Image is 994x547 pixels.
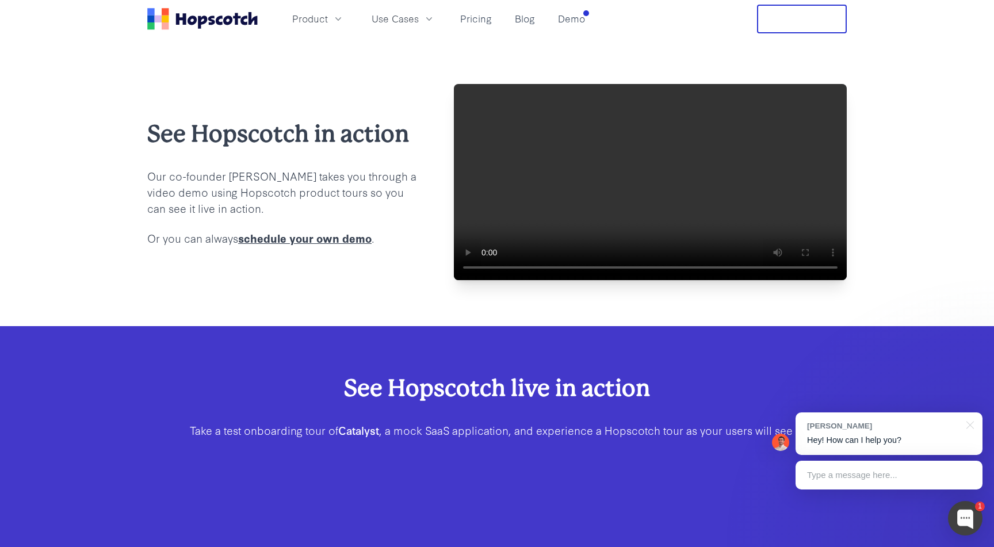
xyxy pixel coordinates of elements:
[338,422,379,438] b: Catalyst
[372,12,419,26] span: Use Cases
[975,502,985,511] div: 1
[147,118,417,150] h2: See Hopscotch in action
[147,8,258,30] a: Home
[796,461,982,489] div: Type a message here...
[772,434,789,451] img: Mark Spera
[365,9,442,28] button: Use Cases
[510,9,540,28] a: Blog
[285,9,351,28] button: Product
[147,230,417,246] p: Or you can always .
[757,5,847,33] button: Free Trial
[456,9,496,28] a: Pricing
[238,230,372,246] a: schedule your own demo
[553,9,590,28] a: Demo
[184,422,810,438] p: Take a test onboarding tour of , a mock SaaS application, and experience a Hopscotch tour as your...
[147,168,417,216] p: Our co-founder [PERSON_NAME] takes you through a video demo using Hopscotch product tours so you ...
[807,434,971,446] p: Hey! How can I help you?
[807,420,959,431] div: [PERSON_NAME]
[184,372,810,404] h2: See Hopscotch live in action
[292,12,328,26] span: Product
